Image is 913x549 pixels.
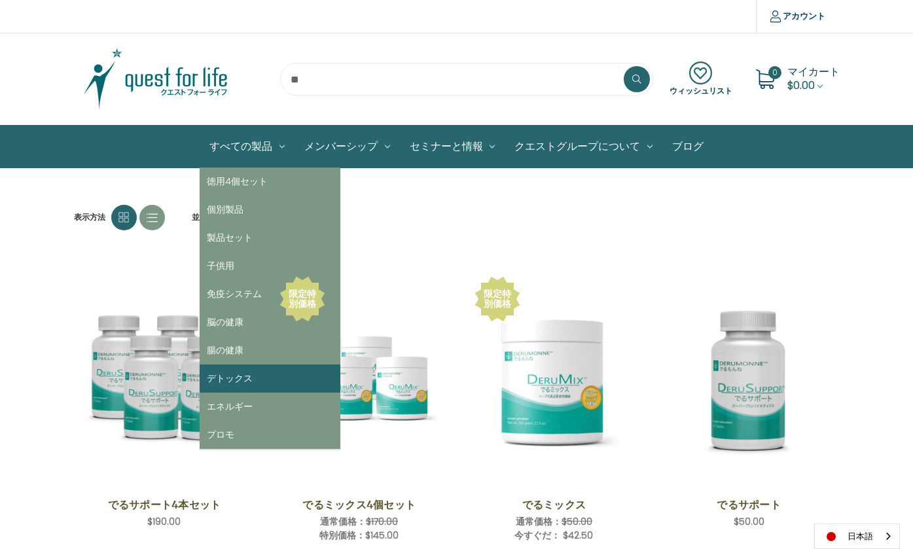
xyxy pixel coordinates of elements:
div: 限定特別価格 [286,289,319,309]
span: $170.00 [366,515,398,528]
span: 特別価格： [319,529,365,542]
div: 限定特別価格 [481,289,514,309]
a: メンバーシップ [295,126,400,168]
img: でるミックス [473,300,635,462]
a: クエストグループについて [505,126,662,168]
a: プロモ [200,421,340,449]
img: クエスト・グループ [74,46,238,112]
a: DeruMix,Was:$50.00, Now:$42.50 [473,275,635,487]
img: でるサポート [668,300,830,462]
a: でるミックス4個セット [285,497,433,512]
a: 子供用 [200,252,340,280]
a: でるミックス [480,497,628,512]
span: 通常価格： [320,515,366,528]
a: ブログ [662,126,713,168]
a: All Products [200,126,295,168]
span: $42.50 [563,529,593,542]
a: 徳用4個セット [200,168,340,196]
a: DeruSupport,$50.00 [668,275,830,487]
a: 製品セット [200,224,340,252]
label: 並び順 [185,207,215,227]
span: マイカート [787,64,840,79]
a: 免疫システム [200,280,340,308]
img: でるサポート4本セット [84,300,245,462]
div: Language [814,523,900,549]
span: 0 [768,66,781,79]
a: セミナーと情報 [400,126,505,168]
a: 脳の健康 [200,308,340,336]
a: 個別製品 [200,196,340,224]
img: でるミックス4個セット [278,300,440,462]
a: Cart with 0 items [787,64,840,93]
a: でるサポート4本セット [90,497,238,512]
a: エネルギー [200,393,340,421]
span: $50.00 [734,515,764,528]
span: $145.00 [365,529,399,542]
span: $0.00 [787,78,815,93]
span: $190.00 [147,515,181,528]
a: 日本語 [815,524,899,548]
a: DeruMix 4-Save Set,Was:$170.00, Now:$145.00 [278,275,440,487]
span: 通常価格： [516,515,562,528]
span: 表示方法 [74,211,105,223]
a: デトックス [200,364,340,393]
a: でるサポート [675,497,823,512]
a: 腸の健康 [200,336,340,364]
a: ウィッシュリスト [670,62,732,97]
span: $50.00 [562,515,592,528]
a: DeruSupport 4-Save Set,$190.00 [84,275,245,487]
aside: Language selected: 日本語 [814,523,900,549]
span: 今すぐだ： [514,529,560,542]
